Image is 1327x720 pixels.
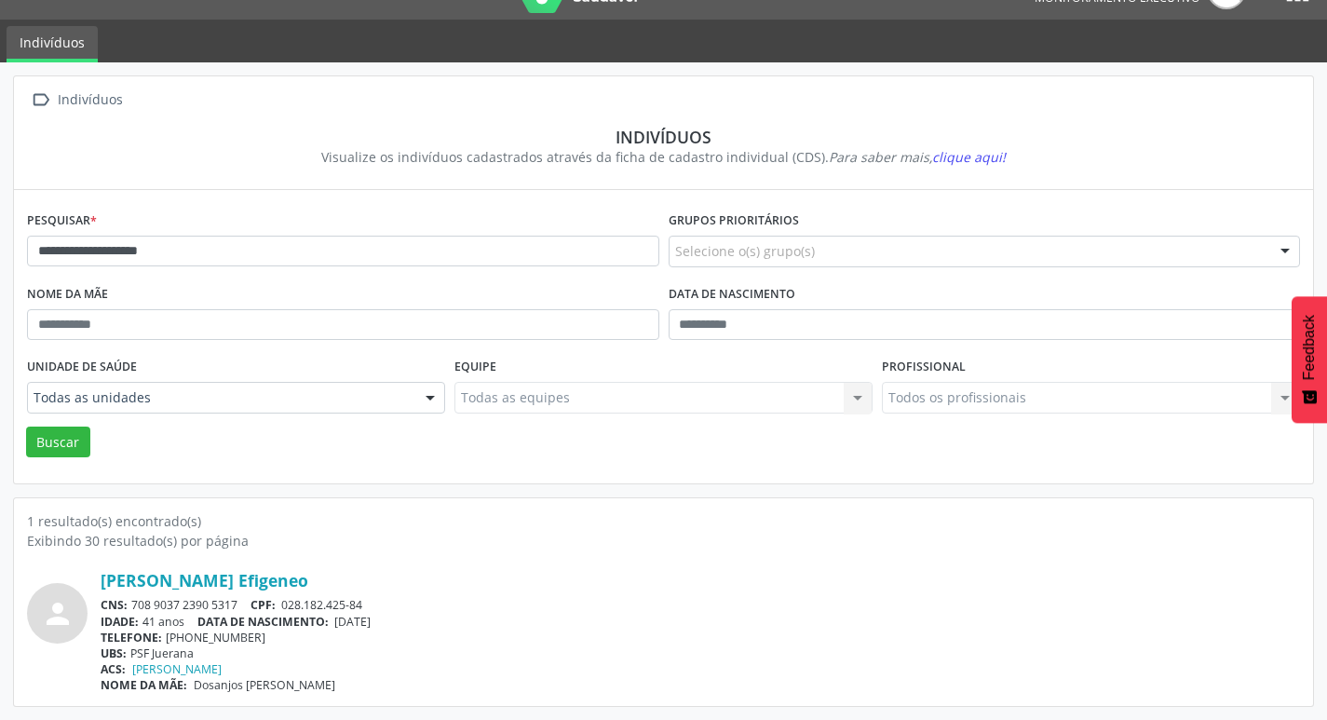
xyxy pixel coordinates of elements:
[101,630,162,645] span: TELEFONE:
[882,353,966,382] label: Profissional
[669,207,799,236] label: Grupos prioritários
[34,388,407,407] span: Todas as unidades
[101,614,1300,630] div: 41 anos
[197,614,329,630] span: DATA DE NASCIMENTO:
[27,207,97,236] label: Pesquisar
[669,280,795,309] label: Data de nascimento
[194,677,335,693] span: Dosanjos [PERSON_NAME]
[101,597,128,613] span: CNS:
[1301,315,1318,380] span: Feedback
[40,127,1287,147] div: Indivíduos
[101,630,1300,645] div: [PHONE_NUMBER]
[27,87,126,114] a:  Indivíduos
[132,661,222,677] a: [PERSON_NAME]
[675,241,815,261] span: Selecione o(s) grupo(s)
[27,87,54,114] i: 
[1292,296,1327,423] button: Feedback - Mostrar pesquisa
[454,353,496,382] label: Equipe
[334,614,371,630] span: [DATE]
[101,661,126,677] span: ACS:
[101,597,1300,613] div: 708 9037 2390 5317
[281,597,362,613] span: 028.182.425-84
[7,26,98,62] a: Indivíduos
[27,280,108,309] label: Nome da mãe
[932,148,1006,166] span: clique aqui!
[54,87,126,114] div: Indivíduos
[101,614,139,630] span: IDADE:
[101,570,308,591] a: [PERSON_NAME] Efigeneo
[27,353,137,382] label: Unidade de saúde
[251,597,276,613] span: CPF:
[101,645,1300,661] div: PSF Juerana
[829,148,1006,166] i: Para saber mais,
[27,511,1300,531] div: 1 resultado(s) encontrado(s)
[26,427,90,458] button: Buscar
[40,147,1287,167] div: Visualize os indivíduos cadastrados através da ficha de cadastro individual (CDS).
[101,677,187,693] span: NOME DA MÃE:
[101,645,127,661] span: UBS:
[27,531,1300,550] div: Exibindo 30 resultado(s) por página
[41,597,74,631] i: person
